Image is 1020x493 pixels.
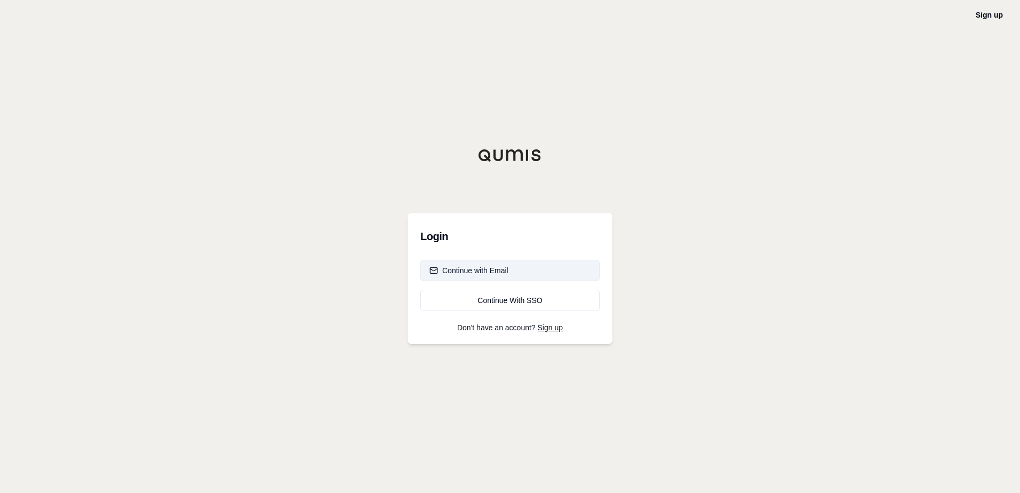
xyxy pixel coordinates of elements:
[429,295,591,306] div: Continue With SSO
[420,260,600,281] button: Continue with Email
[478,149,542,162] img: Qumis
[429,265,508,276] div: Continue with Email
[976,11,1003,19] a: Sign up
[420,290,600,311] a: Continue With SSO
[420,226,600,247] h3: Login
[538,323,563,332] a: Sign up
[420,324,600,331] p: Don't have an account?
